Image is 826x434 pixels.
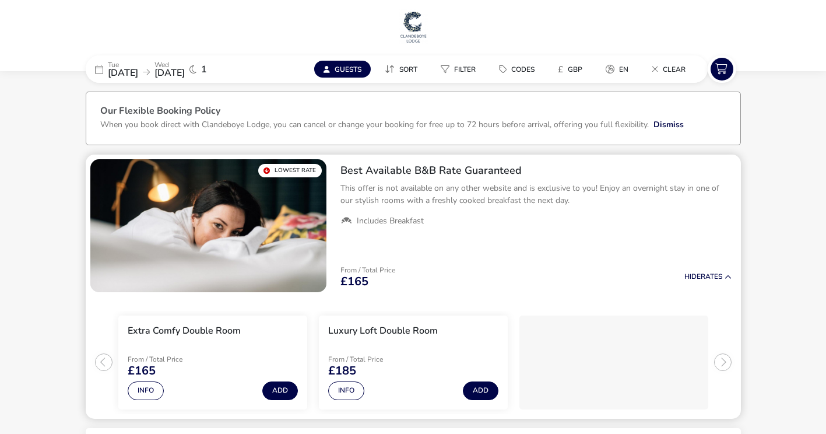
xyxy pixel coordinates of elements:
[340,276,368,288] span: £165
[335,65,361,74] span: Guests
[328,325,438,337] h3: Luxury Loft Double Room
[113,311,313,414] swiper-slide: 1 / 3
[490,61,549,78] naf-pibe-menu-bar-item: Codes
[549,61,592,78] button: £GBP
[313,311,514,414] swiper-slide: 2 / 3
[331,155,741,236] div: Best Available B&B Rate GuaranteedThis offer is not available on any other website and is exclusi...
[340,164,732,177] h2: Best Available B&B Rate Guaranteed
[549,61,596,78] naf-pibe-menu-bar-item: £GBP
[568,65,582,74] span: GBP
[490,61,544,78] button: Codes
[431,61,490,78] naf-pibe-menu-bar-item: Filter
[108,61,138,68] p: Tue
[511,65,535,74] span: Codes
[558,64,563,75] i: £
[128,356,210,363] p: From / Total Price
[399,9,428,44] img: Main Website
[431,61,485,78] button: Filter
[154,66,185,79] span: [DATE]
[328,356,411,363] p: From / Total Price
[653,118,684,131] button: Dismiss
[663,65,686,74] span: Clear
[108,66,138,79] span: [DATE]
[128,365,156,377] span: £165
[340,267,395,274] p: From / Total Price
[514,311,714,414] swiper-slide: 3 / 3
[684,272,701,281] span: Hide
[154,61,185,68] p: Wed
[314,61,371,78] button: Guests
[262,381,298,400] button: Add
[328,381,364,400] button: Info
[399,65,417,74] span: Sort
[100,106,726,118] h3: Our Flexible Booking Policy
[314,61,375,78] naf-pibe-menu-bar-item: Guests
[128,381,164,400] button: Info
[128,325,241,337] h3: Extra Comfy Double Room
[454,65,476,74] span: Filter
[86,55,261,83] div: Tue[DATE]Wed[DATE]1
[684,273,732,281] button: HideRates
[328,365,356,377] span: £185
[375,61,427,78] button: Sort
[642,61,700,78] naf-pibe-menu-bar-item: Clear
[100,119,649,130] p: When you book direct with Clandeboye Lodge, you can cancel or change your booking for free up to ...
[90,159,326,292] swiper-slide: 1 / 1
[619,65,628,74] span: en
[201,65,207,74] span: 1
[596,61,642,78] naf-pibe-menu-bar-item: en
[642,61,695,78] button: Clear
[357,216,424,226] span: Includes Breakfast
[463,381,498,400] button: Add
[596,61,638,78] button: en
[340,182,732,206] p: This offer is not available on any other website and is exclusive to you! Enjoy an overnight stay...
[375,61,431,78] naf-pibe-menu-bar-item: Sort
[258,164,322,177] div: Lowest Rate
